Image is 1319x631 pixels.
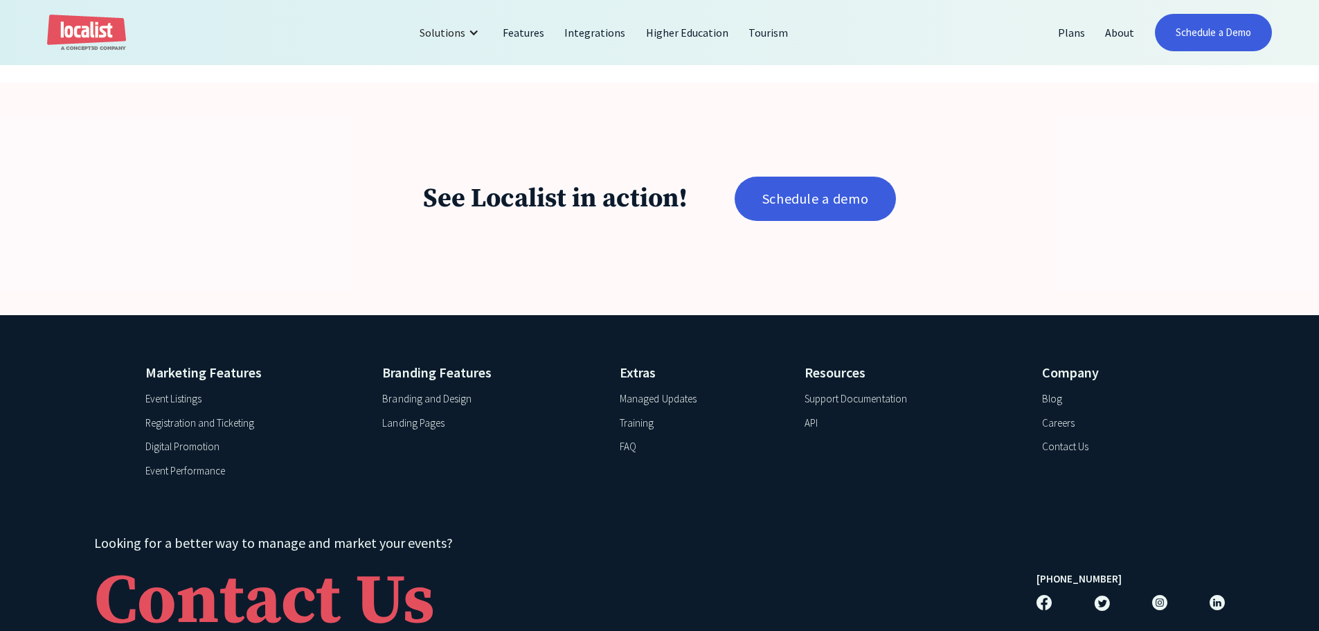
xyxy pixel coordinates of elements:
[1095,16,1145,49] a: About
[805,391,907,407] a: Support Documentation
[145,463,226,479] a: Event Performance
[735,177,896,221] a: Schedule a demo
[382,391,472,407] a: Branding and Design
[47,15,126,51] a: home
[1048,16,1095,49] a: Plans
[493,16,555,49] a: Features
[1042,416,1075,432] a: Careers
[620,362,778,383] h4: Extras
[1037,571,1122,587] a: [PHONE_NUMBER]
[1155,14,1272,51] a: Schedule a Demo
[1042,439,1088,455] a: Contact Us
[805,362,1016,383] h4: Resources
[145,416,255,432] a: Registration and Ticketing
[145,362,357,383] h4: Marketing Features
[94,533,989,553] h4: Looking for a better way to manage and market your events?
[145,439,220,455] a: Digital Promotion
[739,16,798,49] a: Tourism
[636,16,739,49] a: Higher Education
[409,16,493,49] div: Solutions
[620,391,696,407] a: Managed Updates
[620,416,654,432] a: Training
[423,183,688,216] h1: See Localist in action!
[1042,362,1174,383] h4: Company
[420,24,465,41] div: Solutions
[382,416,444,432] a: Landing Pages
[620,439,636,455] a: FAQ
[1042,391,1062,407] a: Blog
[555,16,636,49] a: Integrations
[145,391,201,407] a: Event Listings
[382,362,593,383] h4: Branding Features
[805,416,818,432] a: API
